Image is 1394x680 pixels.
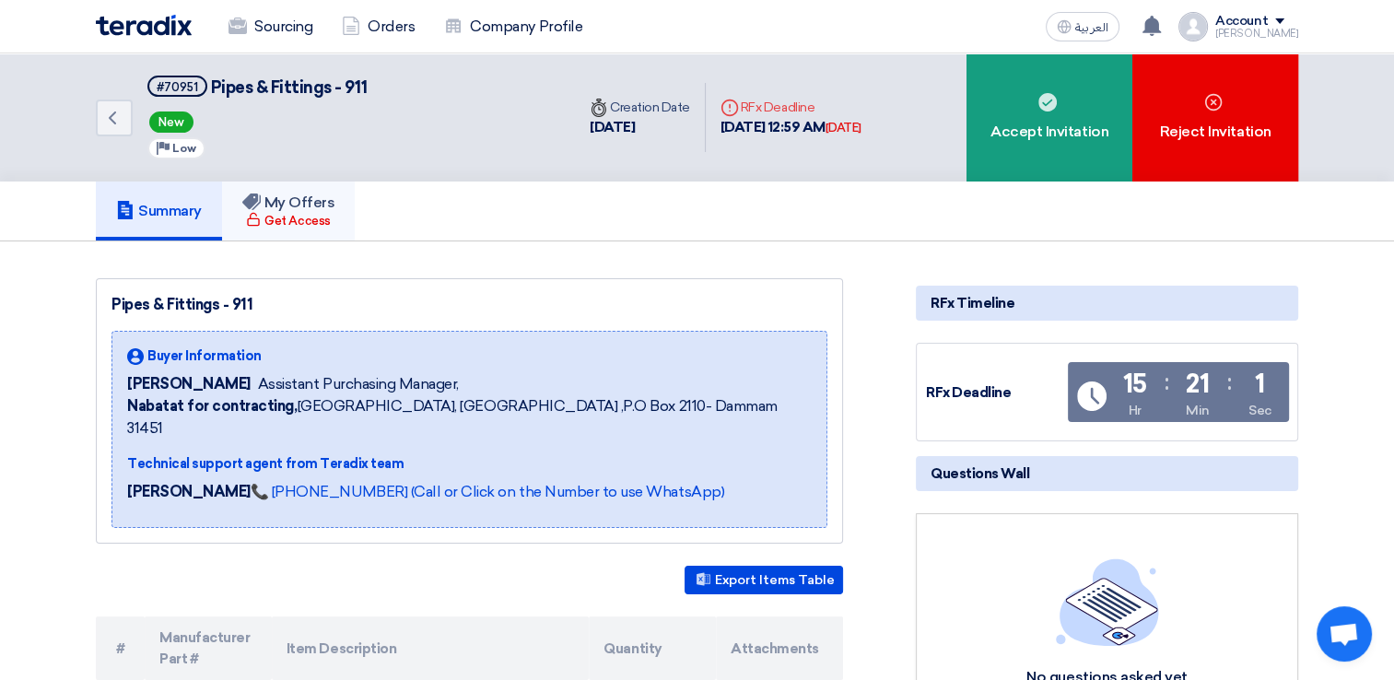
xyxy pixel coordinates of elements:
[147,346,262,366] span: Buyer Information
[222,182,356,240] a: My Offers Get Access
[258,373,459,395] span: Assistant Purchasing Manager,
[720,98,861,117] div: RFx Deadline
[172,142,196,155] span: Low
[1226,366,1231,399] div: :
[147,76,367,99] h5: Pipes & Fittings - 911
[327,6,429,47] a: Orders
[214,6,327,47] a: Sourcing
[272,616,590,680] th: Item Description
[251,483,724,500] a: 📞 [PHONE_NUMBER] (Call or Click on the Number to use WhatsApp)
[116,202,202,220] h5: Summary
[246,212,330,230] div: Get Access
[1122,371,1146,397] div: 15
[1215,14,1268,29] div: Account
[1132,53,1298,182] div: Reject Invitation
[589,616,716,680] th: Quantity
[1215,29,1298,39] div: [PERSON_NAME]
[127,395,812,440] span: [GEOGRAPHIC_DATA], [GEOGRAPHIC_DATA] ,P.O Box 2110- Dammam 31451
[716,616,843,680] th: Attachments
[127,483,251,500] strong: [PERSON_NAME]
[1255,371,1265,397] div: 1
[157,81,198,93] div: #70951
[826,119,861,137] div: [DATE]
[590,117,690,138] div: [DATE]
[242,193,335,212] h5: My Offers
[966,53,1132,182] div: Accept Invitation
[916,286,1298,321] div: RFx Timeline
[429,6,597,47] a: Company Profile
[1164,366,1168,399] div: :
[1075,21,1108,34] span: العربية
[96,616,145,680] th: #
[96,182,222,240] a: Summary
[1186,371,1209,397] div: 21
[127,373,251,395] span: [PERSON_NAME]
[1248,401,1271,420] div: Sec
[127,454,812,474] div: Technical support agent from Teradix team
[931,463,1029,484] span: Questions Wall
[1317,606,1372,662] a: Open chat
[127,397,297,415] b: Nabatat for contracting,
[1128,401,1141,420] div: Hr
[1178,12,1208,41] img: profile_test.png
[149,111,193,133] span: New
[111,294,827,316] div: Pipes & Fittings - 911
[685,566,843,594] button: Export Items Table
[1186,401,1210,420] div: Min
[590,98,690,117] div: Creation Date
[211,77,367,98] span: Pipes & Fittings - 911
[1046,12,1119,41] button: العربية
[96,15,192,36] img: Teradix logo
[720,117,861,138] div: [DATE] 12:59 AM
[926,382,1064,404] div: RFx Deadline
[145,616,272,680] th: Manufacturer Part #
[1056,558,1159,645] img: empty_state_list.svg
